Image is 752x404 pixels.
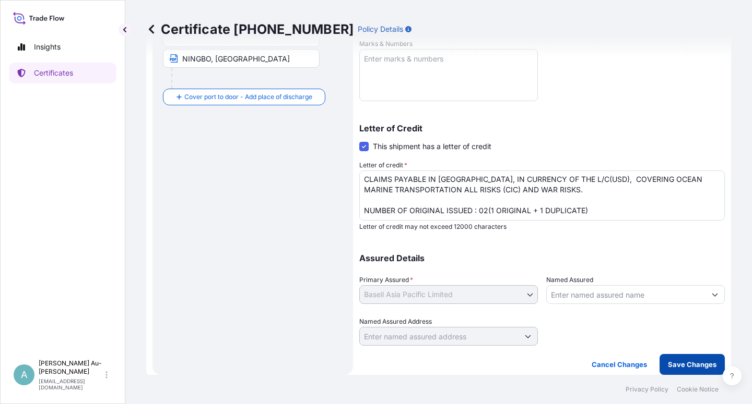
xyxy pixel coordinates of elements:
[373,141,491,152] span: This shipment has a letter of credit
[359,285,538,304] button: Basell Asia Pacific Limited
[547,285,706,304] input: Assured Name
[626,385,668,394] a: Privacy Policy
[163,49,320,68] input: Text to appear on certificate
[34,68,73,78] p: Certificates
[359,254,725,262] p: Assured Details
[146,21,354,38] p: Certificate [PHONE_NUMBER]
[359,316,432,327] label: Named Assured Address
[9,63,116,83] a: Certificates
[163,89,325,105] button: Cover port to door - Add place of discharge
[546,275,593,285] label: Named Assured
[583,354,655,375] button: Cancel Changes
[184,92,312,102] span: Cover port to door - Add place of discharge
[358,24,403,34] p: Policy Details
[359,275,413,285] span: Primary Assured
[39,378,103,390] p: [EMAIL_ADDRESS][DOMAIN_NAME]
[359,160,407,170] label: Letter of credit
[359,223,725,231] p: Letter of credit may not exceed 12000 characters
[359,170,725,221] textarea: LC NUMBER: LC1904025000225 CLAIMS PAYABLE IN [GEOGRAPHIC_DATA], IN CURRENCY OF THE L/C(USD), COVE...
[9,36,116,57] a: Insights
[39,359,103,376] p: [PERSON_NAME] Au-[PERSON_NAME]
[34,42,61,52] p: Insights
[364,289,453,300] span: Basell Asia Pacific Limited
[677,385,719,394] a: Cookie Notice
[21,370,27,380] span: A
[519,327,537,346] button: Show suggestions
[360,327,519,346] input: Named Assured Address
[660,354,725,375] button: Save Changes
[359,124,725,132] p: Letter of Credit
[592,359,647,370] p: Cancel Changes
[706,285,724,304] button: Show suggestions
[668,359,716,370] p: Save Changes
